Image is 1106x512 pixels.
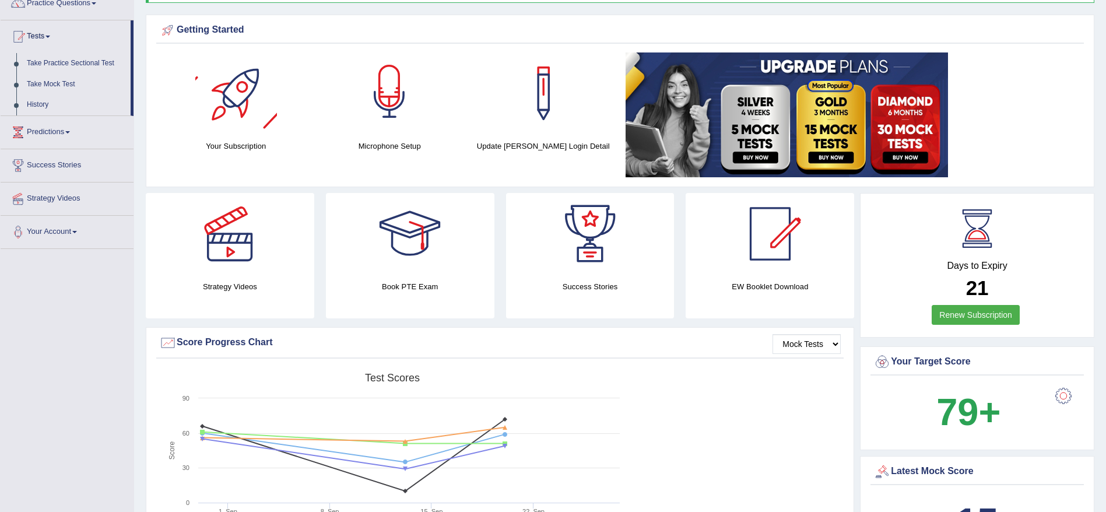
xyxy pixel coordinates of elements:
h4: Book PTE Exam [326,280,494,293]
b: 21 [966,276,989,299]
text: 90 [182,395,189,402]
h4: Microphone Setup [318,140,460,152]
a: History [22,94,131,115]
a: Take Mock Test [22,74,131,95]
div: Score Progress Chart [159,334,841,352]
a: Renew Subscription [932,305,1020,325]
a: Success Stories [1,149,134,178]
h4: Success Stories [506,280,675,293]
a: Strategy Videos [1,183,134,212]
h4: Strategy Videos [146,280,314,293]
div: Latest Mock Score [873,463,1081,481]
a: Take Practice Sectional Test [22,53,131,74]
h4: Update [PERSON_NAME] Login Detail [472,140,614,152]
h4: Days to Expiry [873,261,1081,271]
text: 60 [182,430,189,437]
h4: Your Subscription [165,140,307,152]
a: Predictions [1,116,134,145]
h4: EW Booklet Download [686,280,854,293]
div: Your Target Score [873,353,1081,371]
div: Getting Started [159,22,1081,39]
tspan: Test scores [365,372,420,384]
text: 0 [186,499,189,506]
img: small5.jpg [626,52,948,177]
tspan: Score [168,441,176,460]
a: Tests [1,20,131,50]
a: Your Account [1,216,134,245]
text: 30 [182,464,189,471]
b: 79+ [936,391,1000,433]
